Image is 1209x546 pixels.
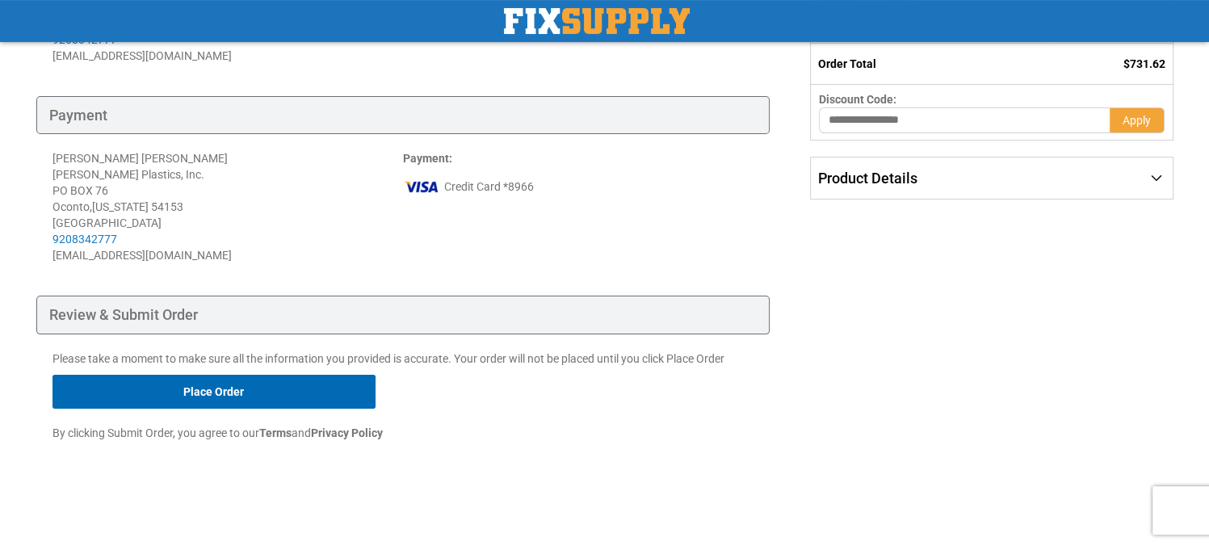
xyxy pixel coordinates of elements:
span: [EMAIL_ADDRESS][DOMAIN_NAME] [52,249,232,262]
span: [EMAIL_ADDRESS][DOMAIN_NAME] [52,49,232,62]
div: Review & Submit Order [36,296,770,334]
div: Credit Card *8966 [403,174,754,199]
span: Payment [403,152,449,165]
p: By clicking Submit Order, you agree to our and [52,425,754,441]
button: Place Order [52,375,376,409]
div: Payment [36,96,770,135]
button: Apply [1110,107,1165,133]
a: 9208342777 [52,233,117,246]
span: Discount Code: [819,93,896,106]
span: Apply [1123,114,1151,127]
span: [US_STATE] [92,200,149,213]
strong: Privacy Policy [311,426,383,439]
p: Please take a moment to make sure all the information you provided is accurate. Your order will n... [52,351,754,367]
a: 9208342777 [52,33,117,46]
strong: Order Total [818,57,876,70]
span: Product Details [818,170,917,187]
span: $731.62 [1123,57,1165,70]
img: Fix Industrial Supply [504,8,690,34]
strong: Terms [259,426,292,439]
div: [PERSON_NAME] [PERSON_NAME] [PERSON_NAME] Plastics, Inc. PO BOX 76 Oconto , 54153 [GEOGRAPHIC_DATA] [52,150,403,247]
strong: : [403,152,452,165]
img: vi.png [403,174,440,199]
a: store logo [504,8,690,34]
